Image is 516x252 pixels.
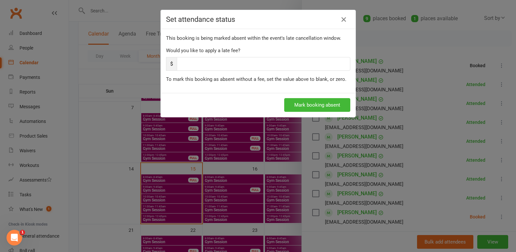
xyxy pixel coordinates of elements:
iframe: Intercom live chat [7,230,22,245]
span: 1 [20,230,25,235]
div: Would you like to apply a late fee? [166,47,350,54]
div: To mark this booking as absent without a fee, set the value above to blank, or zero. [166,75,350,83]
h4: Set attendance status [166,15,350,23]
a: Close [339,14,349,25]
button: Mark booking absent [284,98,350,112]
div: This booking is being marked absent within the event's late cancellation window. [166,34,350,42]
span: $ [166,57,177,71]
